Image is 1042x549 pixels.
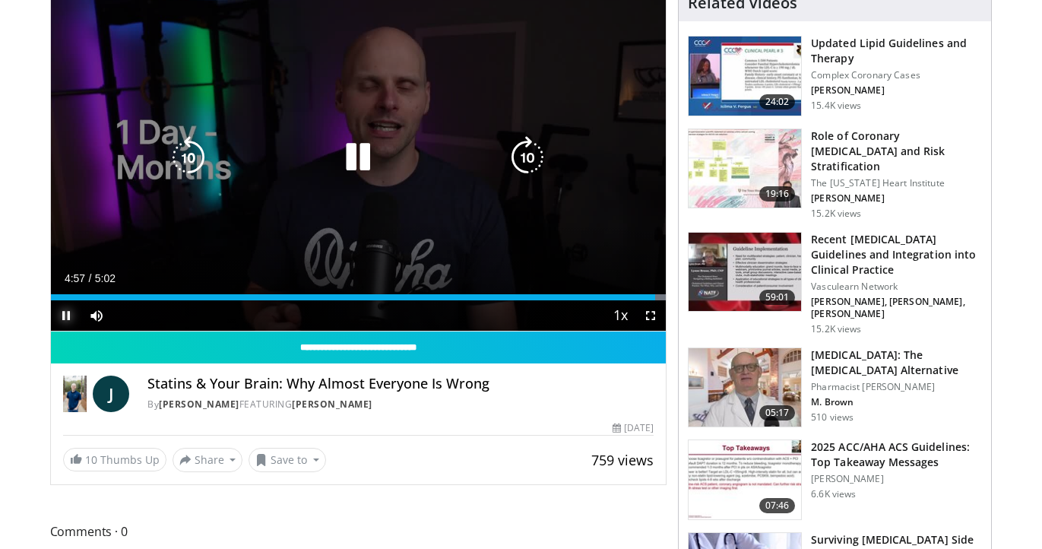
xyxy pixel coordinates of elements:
button: Playback Rate [605,300,635,331]
p: Complex Coronary Cases [811,69,982,81]
p: The [US_STATE] Heart Institute [811,177,982,189]
h3: Role of Coronary [MEDICAL_DATA] and Risk Stratification [811,129,982,174]
p: 15.4K views [811,100,861,112]
a: J [93,376,129,412]
a: 07:46 2025 ACC/AHA ACS Guidelines: Top Takeaway Messages [PERSON_NAME] 6.6K views [688,440,982,520]
h4: Statins & Your Brain: Why Almost Everyone Is Wrong [147,376,654,392]
a: 24:02 Updated Lipid Guidelines and Therapy Complex Coronary Cases [PERSON_NAME] 15.4K views [688,36,982,116]
span: 10 [85,452,97,467]
p: [PERSON_NAME] [811,84,982,97]
span: 59:01 [759,290,796,305]
a: 19:16 Role of Coronary [MEDICAL_DATA] and Risk Stratification The [US_STATE] Heart Institute [PER... [688,129,982,220]
button: Save to [249,448,326,472]
span: 4:57 [65,272,85,284]
a: [PERSON_NAME] [159,398,239,411]
p: Vasculearn Network [811,281,982,293]
h3: Recent [MEDICAL_DATA] Guidelines and Integration into Clinical Practice [811,232,982,278]
img: ce9609b9-a9bf-4b08-84dd-8eeb8ab29fc6.150x105_q85_crop-smart_upscale.jpg [689,348,801,427]
a: [PERSON_NAME] [292,398,372,411]
span: 07:46 [759,498,796,513]
p: 15.2K views [811,208,861,220]
span: 759 views [591,451,654,469]
img: 77f671eb-9394-4acc-bc78-a9f077f94e00.150x105_q85_crop-smart_upscale.jpg [689,36,801,116]
p: [PERSON_NAME] [811,473,982,485]
p: [PERSON_NAME], [PERSON_NAME], [PERSON_NAME] [811,296,982,320]
button: Mute [81,300,112,331]
div: [DATE] [613,421,654,435]
button: Pause [51,300,81,331]
p: 510 views [811,411,854,424]
div: Progress Bar [51,294,667,300]
span: 05:17 [759,405,796,420]
a: 05:17 [MEDICAL_DATA]: The [MEDICAL_DATA] Alternative Pharmacist [PERSON_NAME] M. Brown 510 views [688,347,982,428]
span: Comments 0 [50,522,667,541]
p: 15.2K views [811,323,861,335]
a: 10 Thumbs Up [63,448,166,471]
button: Fullscreen [635,300,666,331]
span: 24:02 [759,94,796,109]
img: 87825f19-cf4c-4b91-bba1-ce218758c6bb.150x105_q85_crop-smart_upscale.jpg [689,233,801,312]
p: 6.6K views [811,488,856,500]
p: [PERSON_NAME] [811,192,982,205]
img: 1efa8c99-7b8a-4ab5-a569-1c219ae7bd2c.150x105_q85_crop-smart_upscale.jpg [689,129,801,208]
button: Share [173,448,243,472]
h3: [MEDICAL_DATA]: The [MEDICAL_DATA] Alternative [811,347,982,378]
h3: Updated Lipid Guidelines and Therapy [811,36,982,66]
span: 5:02 [95,272,116,284]
img: Dr. Jordan Rennicke [63,376,87,412]
h3: 2025 ACC/AHA ACS Guidelines: Top Takeaway Messages [811,440,982,470]
img: 369ac253-1227-4c00-b4e1-6e957fd240a8.150x105_q85_crop-smart_upscale.jpg [689,440,801,519]
span: / [89,272,92,284]
p: M. Brown [811,396,982,408]
span: 19:16 [759,186,796,202]
div: By FEATURING [147,398,654,411]
p: Pharmacist [PERSON_NAME] [811,381,982,393]
a: 59:01 Recent [MEDICAL_DATA] Guidelines and Integration into Clinical Practice Vasculearn Network ... [688,232,982,335]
